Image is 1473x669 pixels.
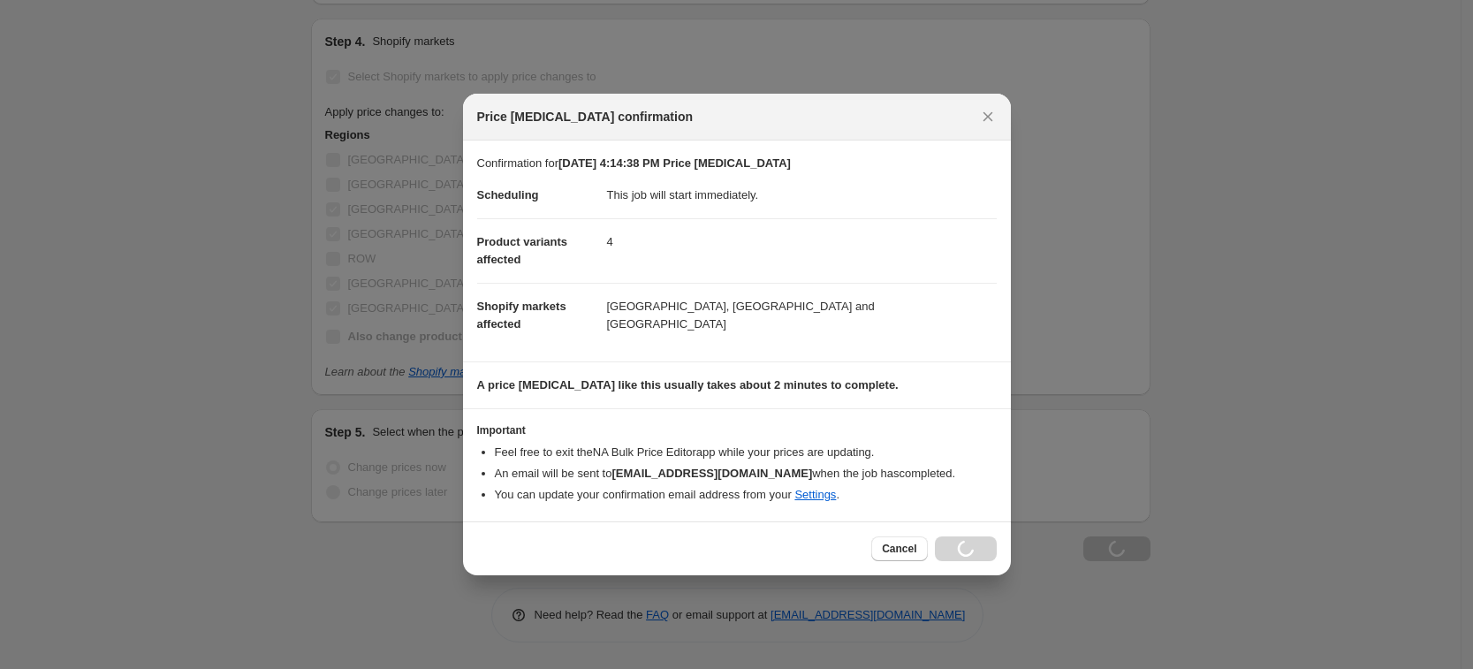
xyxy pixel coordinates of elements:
dd: This job will start immediately. [607,172,997,218]
a: Settings [794,488,836,501]
li: Feel free to exit the NA Bulk Price Editor app while your prices are updating. [495,444,997,461]
button: Cancel [871,536,927,561]
b: A price [MEDICAL_DATA] like this usually takes about 2 minutes to complete. [477,378,899,392]
dd: [GEOGRAPHIC_DATA], [GEOGRAPHIC_DATA] and [GEOGRAPHIC_DATA] [607,283,997,347]
dd: 4 [607,218,997,265]
b: [EMAIL_ADDRESS][DOMAIN_NAME] [611,467,812,480]
span: Price [MEDICAL_DATA] confirmation [477,108,694,125]
span: Scheduling [477,188,539,201]
p: Confirmation for [477,155,997,172]
li: You can update your confirmation email address from your . [495,486,997,504]
b: [DATE] 4:14:38 PM Price [MEDICAL_DATA] [558,156,791,170]
span: Shopify markets affected [477,300,566,331]
span: Cancel [882,542,916,556]
span: Product variants affected [477,235,568,266]
h3: Important [477,423,997,437]
li: An email will be sent to when the job has completed . [495,465,997,483]
button: Close [976,104,1000,129]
